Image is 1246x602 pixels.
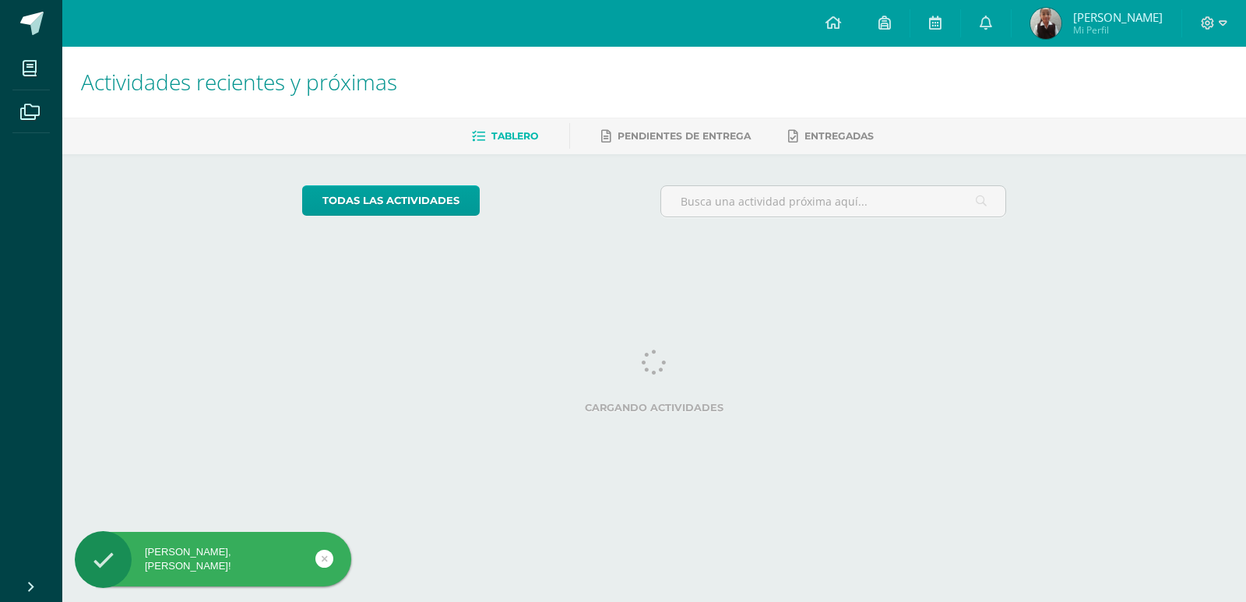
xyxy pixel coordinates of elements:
a: Entregadas [788,124,874,149]
a: Tablero [472,124,538,149]
a: todas las Actividades [302,185,480,216]
span: Actividades recientes y próximas [81,67,397,97]
img: cd5a91326a695894c1927037dc48d495.png [1030,8,1061,39]
label: Cargando actividades [302,402,1007,414]
span: [PERSON_NAME] [1073,9,1163,25]
div: [PERSON_NAME], [PERSON_NAME]! [75,545,351,573]
span: Mi Perfil [1073,23,1163,37]
span: Tablero [491,130,538,142]
a: Pendientes de entrega [601,124,751,149]
span: Entregadas [804,130,874,142]
span: Pendientes de entrega [618,130,751,142]
input: Busca una actividad próxima aquí... [661,186,1006,217]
